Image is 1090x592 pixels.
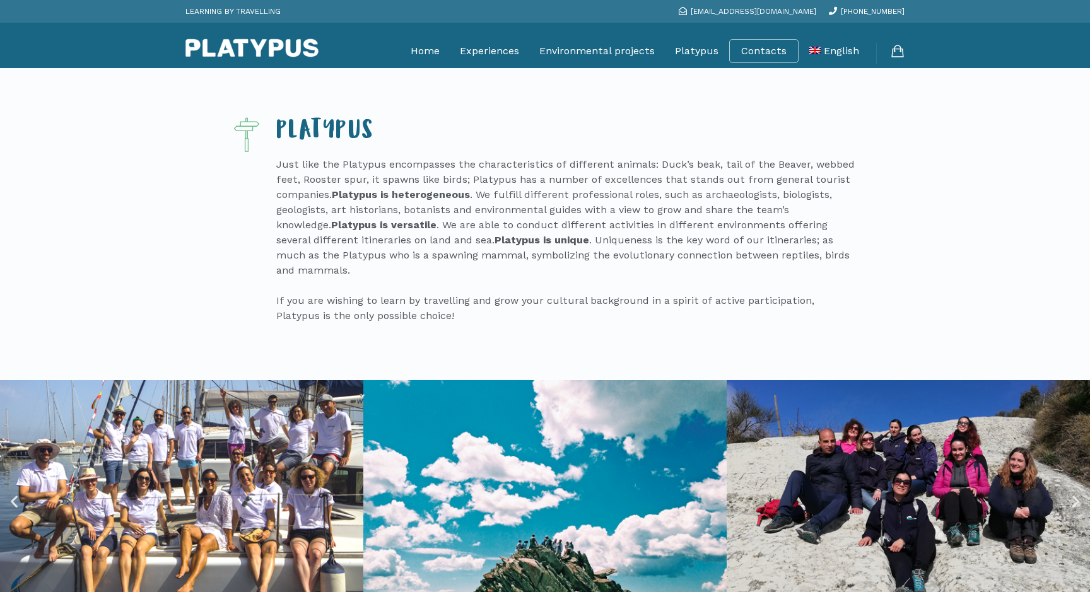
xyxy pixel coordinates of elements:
[185,38,319,57] img: Platypus
[824,45,859,57] span: English
[829,7,905,16] a: [PHONE_NUMBER]
[741,45,787,57] a: Contacts
[1068,494,1084,509] div: Next slide
[276,157,857,323] p: Just like the Platypus encompasses the characteristics of different animals: Duck’s beak, tail of...
[276,120,374,146] span: Platypus
[809,35,859,67] a: English
[411,35,440,67] a: Home
[332,189,470,200] strong: Platypus is heterogeneous
[331,219,437,231] strong: Platypus is versatile
[6,494,22,509] div: Previous slide
[841,7,905,16] span: [PHONE_NUMBER]
[679,7,816,16] a: [EMAIL_ADDRESS][DOMAIN_NAME]
[539,35,655,67] a: Environmental projects
[691,7,816,16] span: [EMAIL_ADDRESS][DOMAIN_NAME]
[460,35,519,67] a: Experiences
[495,234,589,246] strong: Platypus is unique
[185,3,281,20] p: LEARNING BY TRAVELLING
[675,35,718,67] a: Platypus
